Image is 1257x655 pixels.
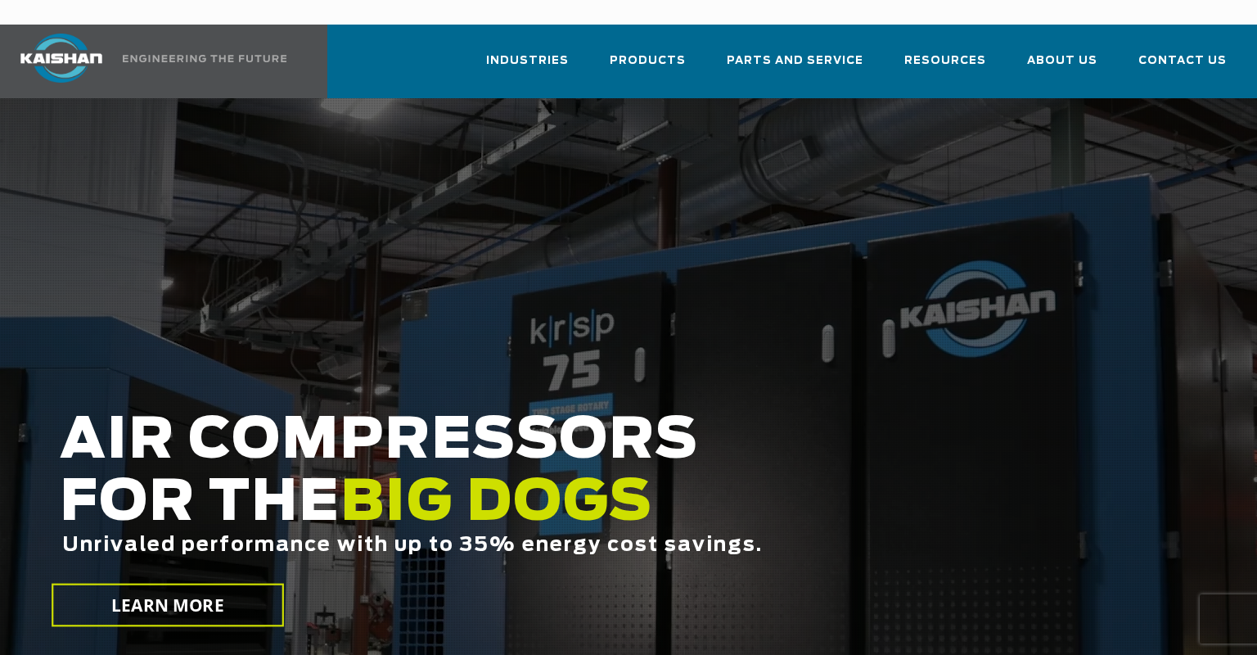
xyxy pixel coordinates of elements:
[123,55,286,62] img: Engineering the future
[610,39,686,95] a: Products
[610,52,686,70] span: Products
[727,39,863,95] a: Parts and Service
[62,535,763,555] span: Unrivaled performance with up to 35% energy cost savings.
[340,476,653,531] span: BIG DOGS
[52,584,285,627] a: LEARN MORE
[486,39,569,95] a: Industries
[1138,39,1227,95] a: Contact Us
[904,52,986,70] span: Resources
[112,594,224,617] span: LEARN MORE
[1138,52,1227,70] span: Contact Us
[904,39,986,95] a: Resources
[727,52,863,70] span: Parts and Service
[1027,39,1097,95] a: About Us
[486,52,569,70] span: Industries
[60,410,1004,608] h2: AIR COMPRESSORS FOR THE
[1027,52,1097,70] span: About Us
